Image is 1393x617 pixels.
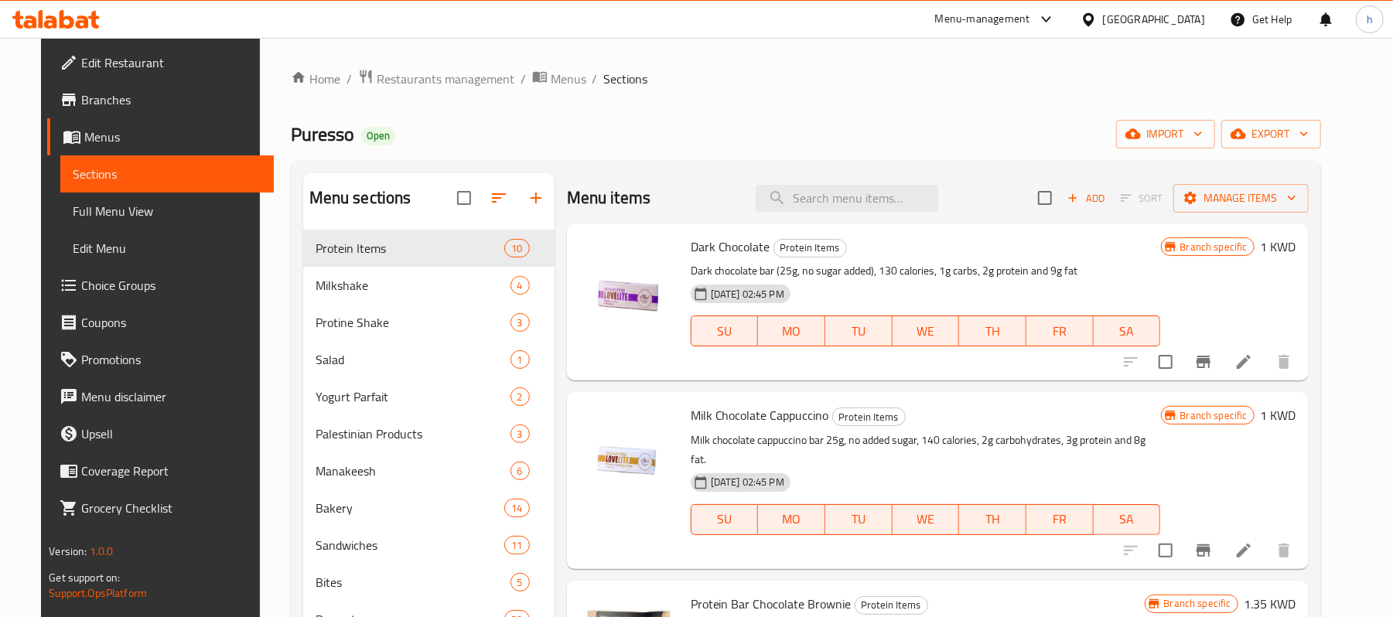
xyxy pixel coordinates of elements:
[1261,236,1296,257] h6: 1 KWD
[1185,343,1222,380] button: Branch-specific-item
[303,304,555,341] div: Protine Shake3
[604,70,648,88] span: Sections
[81,462,261,480] span: Coverage Report
[691,504,759,535] button: SU
[959,315,1026,346] button: TH
[517,179,555,216] button: Add section
[511,278,529,293] span: 4
[1026,504,1094,535] button: FR
[893,315,960,346] button: WE
[705,475,790,489] span: [DATE] 02:45 PM
[316,424,510,443] span: Palestinian Products
[1065,189,1107,207] span: Add
[1149,534,1182,567] span: Select to update
[551,70,586,88] span: Menus
[316,462,510,480] div: Manakeesh
[831,508,886,530] span: TU
[833,408,905,426] span: Protein Items
[90,541,114,561] span: 1.0.0
[764,320,819,343] span: MO
[303,267,555,304] div: Milkshake4
[691,315,759,346] button: SU
[1094,315,1161,346] button: SA
[756,185,938,212] input: search
[47,304,274,341] a: Coupons
[705,287,790,302] span: [DATE] 02:45 PM
[60,230,274,267] a: Edit Menu
[316,499,505,517] span: Bakery
[1100,508,1155,530] span: SA
[698,508,753,530] span: SU
[959,504,1026,535] button: TH
[291,69,1321,89] nav: breadcrumb
[47,489,274,527] a: Grocery Checklist
[81,53,261,72] span: Edit Restaurant
[935,10,1030,29] div: Menu-management
[47,81,274,118] a: Branches
[47,378,274,415] a: Menu disclaimer
[510,573,530,591] div: items
[825,504,893,535] button: TU
[505,538,528,553] span: 11
[316,573,510,591] span: Bites
[73,202,261,220] span: Full Menu View
[81,499,261,517] span: Grocery Checklist
[316,387,510,406] div: Yogurt Parfait
[303,415,555,452] div: Palestinian Products3
[73,239,261,257] span: Edit Menu
[316,536,505,554] span: Sandwiches
[511,315,529,330] span: 3
[510,462,530,480] div: items
[49,568,120,588] span: Get support on:
[899,508,954,530] span: WE
[1244,593,1296,615] h6: 1.35 KWD
[773,239,847,257] div: Protein Items
[831,320,886,343] span: TU
[303,230,555,267] div: Protein Items10
[1149,346,1182,378] span: Select to update
[316,350,510,369] span: Salad
[316,313,510,332] span: Protine Shake
[303,489,555,527] div: Bakery14
[377,70,514,88] span: Restaurants management
[511,390,529,404] span: 2
[316,239,505,257] span: Protein Items
[899,320,954,343] span: WE
[504,239,529,257] div: items
[81,387,261,406] span: Menu disclaimer
[825,315,893,346] button: TU
[316,276,510,295] div: Milkshake
[691,404,829,427] span: Milk Chocolate Cappuccino
[764,508,819,530] span: MO
[1128,124,1203,144] span: import
[758,315,825,346] button: MO
[81,424,261,443] span: Upsell
[1234,541,1253,560] a: Edit menu item
[691,235,770,258] span: Dark Chocolate
[1158,596,1238,611] span: Branch specific
[1221,120,1321,148] button: export
[360,129,396,142] span: Open
[81,350,261,369] span: Promotions
[965,320,1020,343] span: TH
[510,276,530,295] div: items
[303,564,555,601] div: Bites5
[511,575,529,590] span: 5
[1261,404,1296,426] h6: 1 KWD
[579,404,678,503] img: Milk Chocolate Cappuccino
[1265,532,1303,569] button: delete
[1111,186,1173,210] span: Select section first
[1174,240,1254,254] span: Branch specific
[505,241,528,256] span: 10
[758,504,825,535] button: MO
[47,118,274,155] a: Menus
[303,341,555,378] div: Salad1
[592,70,598,88] li: /
[1026,315,1094,346] button: FR
[511,464,529,479] span: 6
[1185,532,1222,569] button: Branch-specific-item
[567,186,651,210] h2: Menu items
[1234,353,1253,371] a: Edit menu item
[510,387,530,406] div: items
